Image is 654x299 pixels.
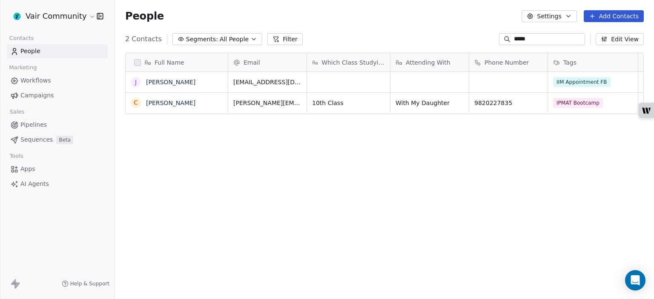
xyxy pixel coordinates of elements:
[553,77,611,87] span: IIM Appointment FB
[7,118,108,132] a: Pipelines
[390,53,469,71] div: Attending With
[307,53,390,71] div: Which Class Studying in
[6,61,40,74] span: Marketing
[186,35,218,44] span: Segments:
[7,88,108,103] a: Campaigns
[125,34,162,44] span: 2 Contacts
[596,33,644,45] button: Edit View
[135,78,137,87] div: J
[321,58,385,67] span: Which Class Studying in
[7,44,108,58] a: People
[20,165,35,174] span: Apps
[7,162,108,176] a: Apps
[20,179,49,188] span: AI Agents
[12,11,22,21] img: VAIR%20LOGO%20PNG%20-%20Copy.png
[228,53,307,71] div: Email
[20,135,53,144] span: Sequences
[474,99,542,107] span: 9820227835
[312,99,385,107] span: 10th Class
[56,136,73,144] span: Beta
[126,72,228,296] div: grid
[20,76,51,85] span: Workflows
[20,91,54,100] span: Campaigns
[10,9,91,23] button: Vair Community
[26,11,87,22] span: Vair Community
[548,53,638,71] div: Tags
[584,10,644,22] button: Add Contacts
[406,58,450,67] span: Attending With
[6,105,28,118] span: Sales
[20,120,47,129] span: Pipelines
[126,53,228,71] div: Full Name
[20,47,40,56] span: People
[233,78,301,86] span: [EMAIL_ADDRESS][DOMAIN_NAME]
[244,58,260,67] span: Email
[70,280,109,287] span: Help & Support
[134,98,138,107] div: C
[7,74,108,88] a: Workflows
[6,32,37,45] span: Contacts
[7,177,108,191] a: AI Agents
[155,58,184,67] span: Full Name
[233,99,301,107] span: [PERSON_NAME][EMAIL_ADDRESS][PERSON_NAME][DOMAIN_NAME]
[146,100,195,106] a: [PERSON_NAME]
[485,58,529,67] span: Phone Number
[563,58,577,67] span: Tags
[396,99,464,107] span: With My Daughter
[125,10,164,23] span: People
[62,280,109,287] a: Help & Support
[6,150,27,162] span: Tools
[220,35,249,44] span: All People
[267,33,303,45] button: Filter
[146,79,195,85] a: [PERSON_NAME]
[7,133,108,147] a: SequencesBeta
[469,53,548,71] div: Phone Number
[522,10,577,22] button: Settings
[553,98,603,108] span: IPMAT Bootcamp
[625,270,645,290] div: Open Intercom Messenger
